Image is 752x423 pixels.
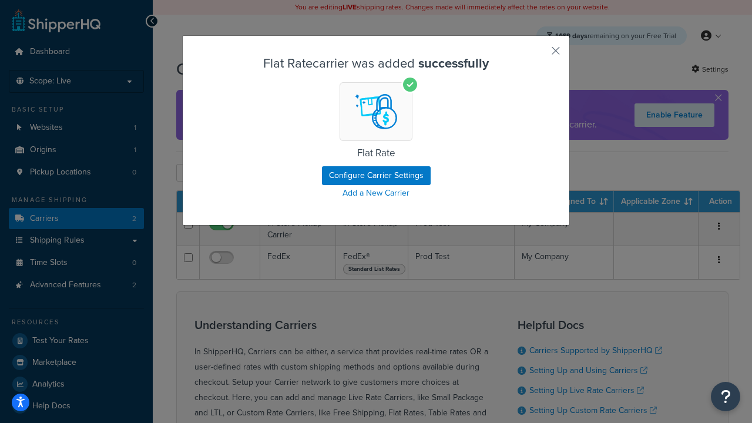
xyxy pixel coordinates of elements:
a: Add a New Carrier [212,185,540,202]
strong: successfully [418,53,489,73]
img: Flat Rate [349,85,403,139]
button: Open Resource Center [711,382,740,411]
button: Configure Carrier Settings [322,166,431,185]
h3: Flat Rate carrier was added [212,56,540,70]
h5: Flat Rate [219,148,533,159]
